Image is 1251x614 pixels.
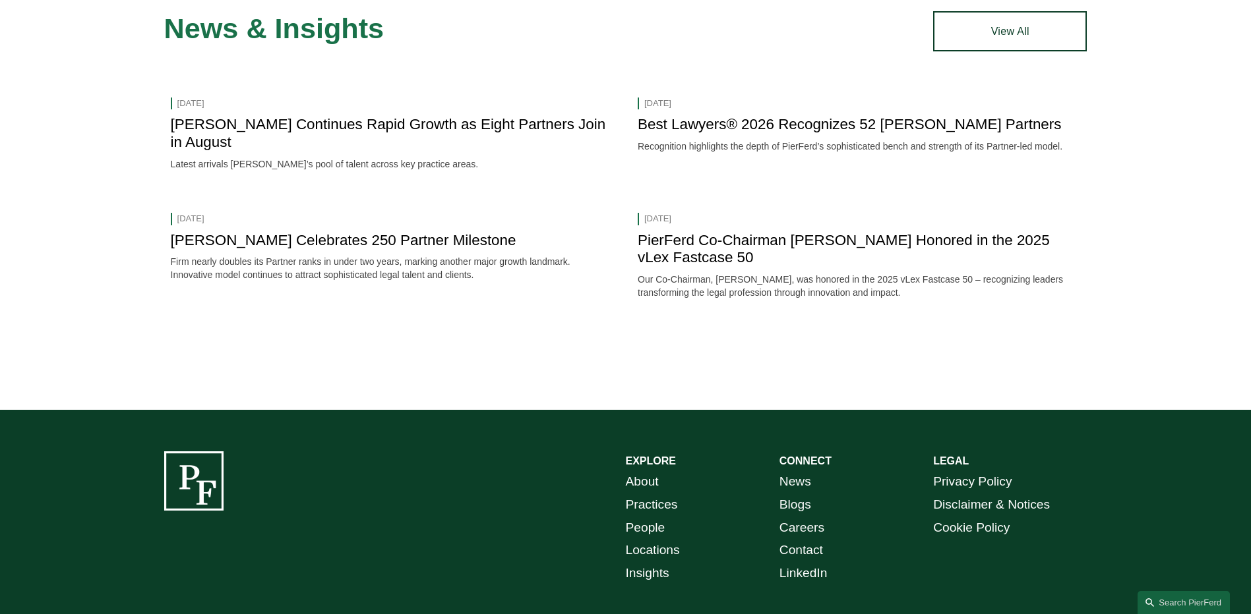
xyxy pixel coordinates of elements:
a: Contact [779,539,823,562]
strong: LEGAL [933,455,969,466]
a: Search this site [1138,591,1230,614]
a: Cookie Policy [933,516,1010,540]
a: Best Lawyers® 2026 Recognizes 52 [PERSON_NAME] Partners [638,116,1061,132]
a: View All [933,11,1087,51]
a: People [626,516,665,540]
p: Firm nearly doubles its Partner ranks in under two years, marking another major growth landmark. ... [171,256,613,281]
a: [PERSON_NAME] Continues Rapid Growth as Eight Partners Join in August [171,116,606,150]
a: About [626,470,659,493]
a: Privacy Policy [933,470,1012,493]
p: Latest arrivals [PERSON_NAME]’s pool of talent across key practice areas. [171,158,613,171]
a: Practices [626,493,678,516]
a: PierFerd Co-Chairman [PERSON_NAME] Honored in the 2025 vLex Fastcase 50 [638,232,1050,266]
time: [DATE] [177,98,204,109]
p: Our Co-Chairman, [PERSON_NAME], was honored in the 2025 vLex Fastcase 50 – recognizing leaders tr... [638,273,1080,299]
span: News & Insights [164,13,384,44]
time: [DATE] [644,98,671,109]
a: Careers [779,516,824,540]
time: [DATE] [644,213,671,225]
a: Blogs [779,493,811,516]
time: [DATE] [177,213,204,225]
p: Recognition highlights the depth of PierFerd’s sophisticated bench and strength of its Partner-le... [638,140,1080,153]
a: Locations [626,539,680,562]
a: [PERSON_NAME] Celebrates 250 Partner Milestone [171,232,516,248]
a: Disclaimer & Notices [933,493,1050,516]
a: LinkedIn [779,562,828,585]
strong: EXPLORE [626,455,676,466]
a: Insights [626,562,669,585]
strong: CONNECT [779,455,832,466]
a: News [779,470,811,493]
